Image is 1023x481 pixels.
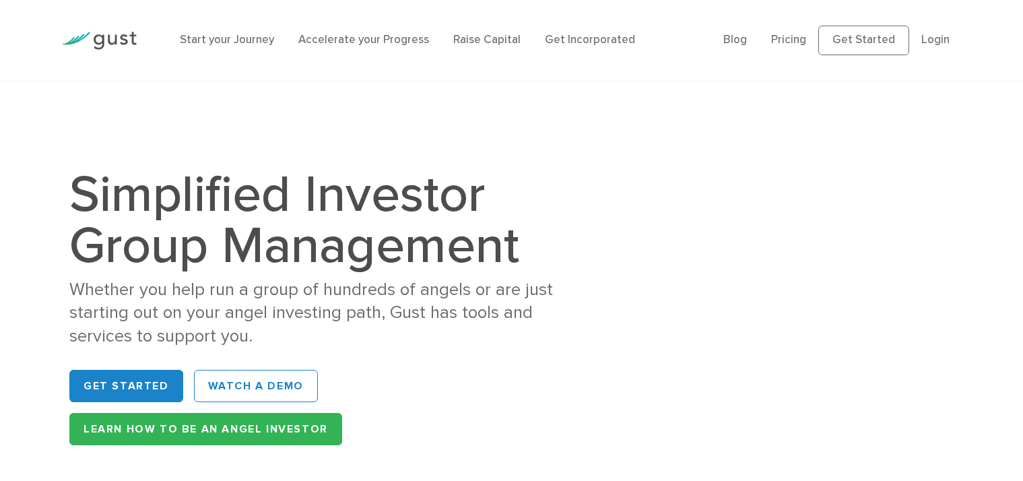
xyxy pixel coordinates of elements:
img: Gust Logo [61,32,137,50]
a: Get Started [818,26,909,55]
a: Start your Journey [180,33,274,46]
div: Whether you help run a group of hundreds of angels or are just starting out on your angel investi... [69,278,576,348]
a: Blog [723,33,747,46]
a: Get Incorporated [545,33,635,46]
a: Get Started [69,370,183,402]
h1: Simplified Investor Group Management [69,169,576,271]
a: Raise Capital [453,33,521,46]
a: Learn How to be an Angel Investor [69,413,342,445]
a: Pricing [771,33,806,46]
a: Accelerate your Progress [298,33,429,46]
a: Login [921,33,950,46]
a: WATCH A DEMO [194,370,318,402]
